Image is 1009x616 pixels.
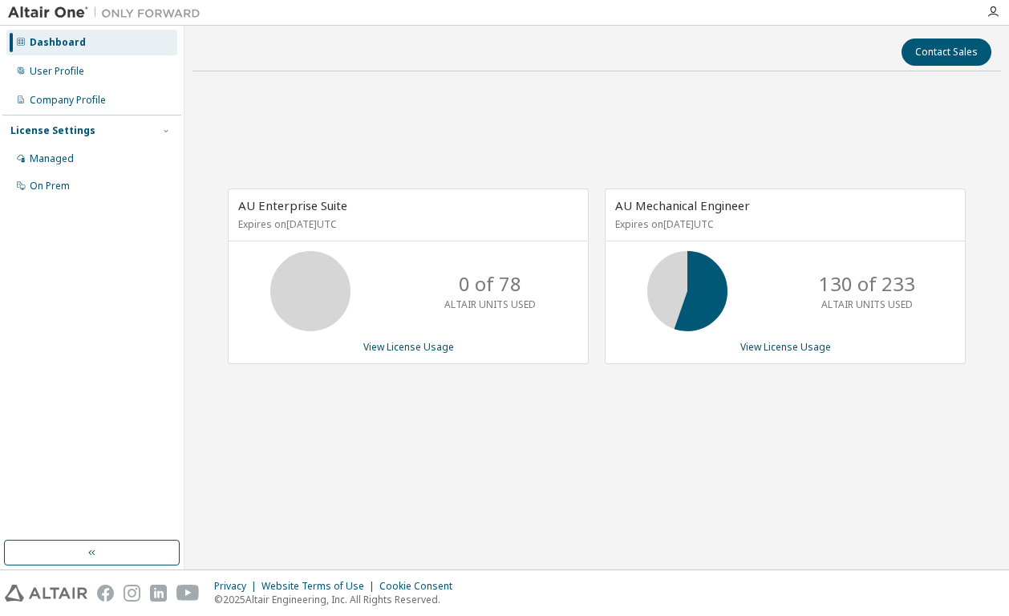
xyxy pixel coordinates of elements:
span: AU Enterprise Suite [238,197,347,213]
div: License Settings [10,124,95,137]
div: Cookie Consent [379,580,462,593]
a: View License Usage [740,340,831,354]
p: © 2025 Altair Engineering, Inc. All Rights Reserved. [214,593,462,606]
div: User Profile [30,65,84,78]
p: Expires on [DATE] UTC [615,217,951,231]
p: Expires on [DATE] UTC [238,217,574,231]
img: instagram.svg [124,585,140,602]
img: facebook.svg [97,585,114,602]
img: altair_logo.svg [5,585,87,602]
img: youtube.svg [176,585,200,602]
div: Privacy [214,580,261,593]
img: linkedin.svg [150,585,167,602]
p: 130 of 233 [819,270,915,298]
div: Company Profile [30,94,106,107]
img: Altair One [8,5,209,21]
p: 0 of 78 [459,270,521,298]
span: AU Mechanical Engineer [615,197,750,213]
p: ALTAIR UNITS USED [821,298,913,311]
a: View License Usage [363,340,454,354]
button: Contact Sales [902,38,991,66]
div: Managed [30,152,74,165]
div: On Prem [30,180,70,192]
div: Website Terms of Use [261,580,379,593]
div: Dashboard [30,36,86,49]
p: ALTAIR UNITS USED [444,298,536,311]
